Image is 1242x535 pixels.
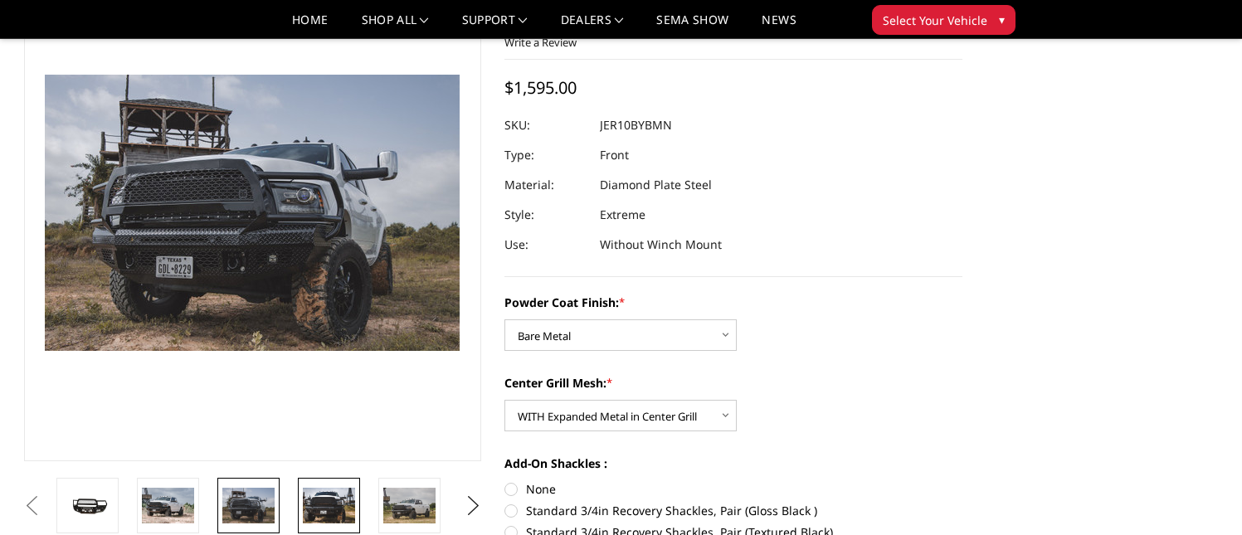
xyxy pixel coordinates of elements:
label: Center Grill Mesh: [504,374,962,392]
a: Dealers [561,14,624,38]
button: Next [460,494,485,518]
label: Add-On Shackles : [504,455,962,472]
a: SEMA Show [656,14,728,38]
label: Powder Coat Finish: [504,294,962,311]
label: Standard 3/4in Recovery Shackles, Pair (Gloss Black ) [504,502,962,519]
dd: Front [600,140,629,170]
label: None [504,480,962,498]
dd: JER10BYBMN [600,110,672,140]
a: Home [292,14,328,38]
dt: Use: [504,230,587,260]
a: Write a Review [504,35,577,50]
img: 2010-2018 Ram 2500-3500 - FT Series - Extreme Front Bumper [222,488,275,523]
span: ▾ [999,11,1005,28]
dt: Type: [504,140,587,170]
img: 2010-2018 Ram 2500-3500 - FT Series - Extreme Front Bumper [383,488,436,523]
a: Support [462,14,528,38]
dt: Style: [504,200,587,230]
span: Select Your Vehicle [883,12,987,29]
span: $1,595.00 [504,76,577,99]
dt: SKU: [504,110,587,140]
dd: Without Winch Mount [600,230,722,260]
img: 2010-2018 Ram 2500-3500 - FT Series - Extreme Front Bumper [142,488,194,523]
dt: Material: [504,170,587,200]
button: Previous [20,494,45,518]
button: Select Your Vehicle [872,5,1016,35]
dd: Extreme [600,200,645,230]
img: 2010-2018 Ram 2500-3500 - FT Series - Extreme Front Bumper [303,488,355,523]
a: shop all [362,14,429,38]
dd: Diamond Plate Steel [600,170,712,200]
a: News [762,14,796,38]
